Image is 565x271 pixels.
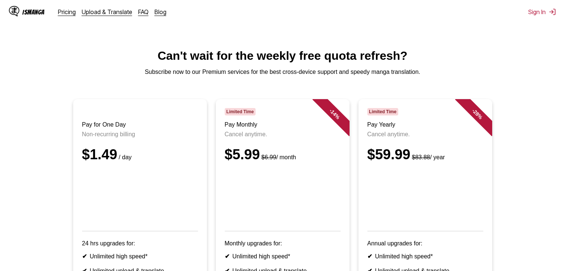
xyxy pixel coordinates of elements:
p: Non-recurring billing [82,131,198,138]
span: Limited Time [225,108,256,115]
iframe: PayPal [367,172,483,221]
p: 24 hrs upgrades for: [82,240,198,247]
b: ✔ [225,253,230,259]
h3: Pay Monthly [225,121,341,128]
p: Subscribe now to our Premium services for the best cross-device support and speedy manga translat... [6,69,559,75]
img: IsManga Logo [9,6,19,16]
img: Sign out [549,8,556,16]
li: Unlimited high speed* [225,253,341,260]
li: Unlimited high speed* [82,253,198,260]
div: $1.49 [82,147,198,163]
iframe: PayPal [225,172,341,221]
div: - 28 % [455,92,499,136]
b: ✔ [82,253,87,259]
h3: Pay Yearly [367,121,483,128]
s: $83.88 [412,154,430,160]
div: - 14 % [312,92,357,136]
div: $5.99 [225,147,341,163]
p: Annual upgrades for: [367,240,483,247]
small: / day [117,154,132,160]
iframe: PayPal [82,172,198,221]
div: $59.99 [367,147,483,163]
p: Cancel anytime. [225,131,341,138]
small: / year [410,154,445,160]
h3: Pay for One Day [82,121,198,128]
a: Pricing [58,8,76,16]
b: ✔ [367,253,372,259]
li: Unlimited high speed* [367,253,483,260]
div: IsManga [22,9,45,16]
a: Blog [155,8,166,16]
small: / month [260,154,296,160]
a: IsManga LogoIsManga [9,6,58,18]
button: Sign In [528,8,556,16]
p: Cancel anytime. [367,131,483,138]
a: Upload & Translate [82,8,132,16]
p: Monthly upgrades for: [225,240,341,247]
h1: Can't wait for the weekly free quota refresh? [6,49,559,63]
span: Limited Time [367,108,398,115]
s: $6.99 [262,154,276,160]
a: FAQ [138,8,149,16]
